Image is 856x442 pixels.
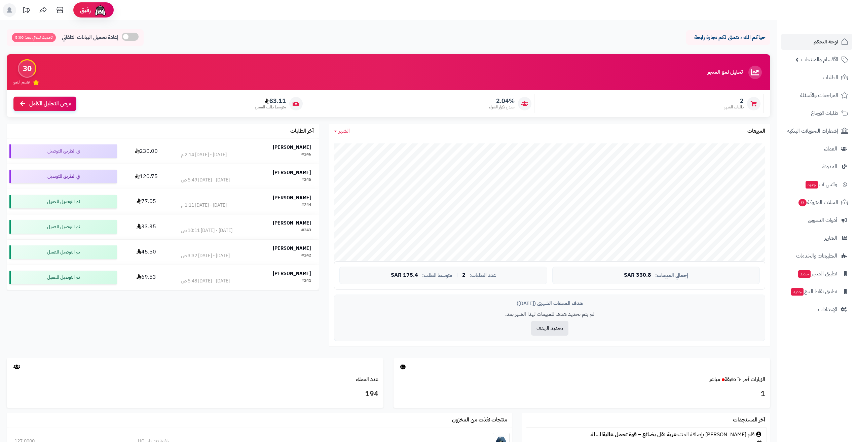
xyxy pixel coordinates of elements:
a: السلات المتروكة0 [781,194,852,210]
div: تم التوصيل للعميل [9,245,117,259]
a: تطبيق المتجرجديد [781,266,852,282]
div: #242 [301,252,311,259]
span: تحديث تلقائي بعد: 5:00 [12,33,56,42]
span: تطبيق المتجر [797,269,837,278]
span: معدل تكرار الشراء [489,104,515,110]
strong: [PERSON_NAME] [273,219,311,227]
div: تم التوصيل للعميل [9,271,117,284]
div: [DATE] - [DATE] 10:11 ص [181,227,232,234]
span: 0 [798,199,807,206]
span: متوسط الطلب: [422,273,452,278]
span: إشعارات التحويلات البنكية [787,126,838,136]
a: تطبيق نقاط البيعجديد [781,283,852,300]
span: طلبات الشهر [724,104,744,110]
a: عربة نقل بضائع – قوة تحمل عالية [603,431,676,439]
a: وآتس آبجديد [781,176,852,193]
h3: آخر الطلبات [290,128,314,134]
small: مباشر [709,375,720,383]
h3: 194 [12,388,378,400]
div: #241 [301,278,311,284]
span: المراجعات والأسئلة [800,91,838,100]
span: 83.11 [255,97,286,105]
span: 2.04% [489,97,515,105]
div: في الطريق للتوصيل [9,144,117,158]
td: 120.75 [119,164,173,189]
a: لوحة التحكم [781,34,852,50]
div: #243 [301,227,311,234]
span: تقييم النمو [13,79,30,85]
span: المدونة [822,162,837,171]
img: ai-face.png [94,3,107,17]
span: 350.8 SAR [624,272,651,278]
span: إعادة تحميل البيانات التلقائي [62,34,118,41]
div: #245 [301,177,311,183]
div: [DATE] - [DATE] 3:32 ص [181,252,230,259]
td: 33.35 [119,214,173,239]
h3: منتجات نفذت من المخزون [452,417,507,423]
strong: [PERSON_NAME] [273,270,311,277]
span: 2 [724,97,744,105]
span: الإعدادات [818,305,837,314]
span: تطبيق نقاط البيع [790,287,837,296]
h3: تحليل نمو المتجر [707,69,743,75]
span: 175.4 SAR [391,272,418,278]
span: إجمالي المبيعات: [655,273,688,278]
span: متوسط طلب العميل [255,104,286,110]
td: 77.05 [119,189,173,214]
p: لم يتم تحديد هدف للمبيعات لهذا الشهر بعد. [339,310,760,318]
span: التقارير [824,233,837,243]
div: [DATE] - [DATE] 1:11 م [181,202,227,209]
td: 45.50 [119,240,173,265]
div: [DATE] - [DATE] 5:48 ص [181,278,230,284]
td: 230.00 [119,139,173,164]
p: حياكم الله ، نتمنى لكم تجارة رابحة [691,34,765,41]
div: تم التوصيل للعميل [9,220,117,234]
span: التطبيقات والخدمات [796,251,837,261]
a: المراجعات والأسئلة [781,87,852,103]
span: لوحة التحكم [814,37,838,46]
strong: [PERSON_NAME] [273,169,311,176]
div: #244 [301,202,311,209]
a: طلبات الإرجاع [781,105,852,121]
a: التقارير [781,230,852,246]
div: تم التوصيل للعميل [9,195,117,208]
td: 69.53 [119,265,173,290]
span: الطلبات [823,73,838,82]
span: طلبات الإرجاع [811,108,838,118]
a: إشعارات التحويلات البنكية [781,123,852,139]
span: عدد الطلبات: [470,273,496,278]
span: الشهر [339,127,350,135]
span: جديد [798,270,811,278]
a: تحديثات المنصة [18,3,35,19]
a: أدوات التسويق [781,212,852,228]
span: العملاء [824,144,837,154]
strong: [PERSON_NAME] [273,245,311,252]
img: logo-2.png [810,18,850,32]
a: التطبيقات والخدمات [781,248,852,264]
span: أدوات التسويق [808,215,837,225]
h3: آخر المستجدات [733,417,765,423]
div: هدف المبيعات الشهري ([DATE]) [339,300,760,307]
div: في الطريق للتوصيل [9,170,117,183]
h3: المبيعات [747,128,765,134]
a: عرض التحليل الكامل [13,97,76,111]
span: جديد [806,181,818,189]
a: المدونة [781,159,852,175]
span: السلات المتروكة [798,198,838,207]
a: عدد العملاء [356,375,378,383]
div: [DATE] - [DATE] 5:49 ص [181,177,230,183]
span: 2 [462,272,466,278]
span: | [456,273,458,278]
span: جديد [791,288,804,296]
a: الإعدادات [781,301,852,317]
button: تحديد الهدف [531,321,568,336]
strong: [PERSON_NAME] [273,144,311,151]
div: قام [PERSON_NAME] بإضافة المنتج للسلة. [529,431,763,439]
div: [DATE] - [DATE] 2:14 م [181,151,227,158]
span: الأقسام والمنتجات [801,55,838,64]
a: العملاء [781,141,852,157]
span: عرض التحليل الكامل [29,100,71,108]
h3: 1 [399,388,765,400]
span: وآتس آب [805,180,837,189]
span: رفيق [80,6,91,14]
